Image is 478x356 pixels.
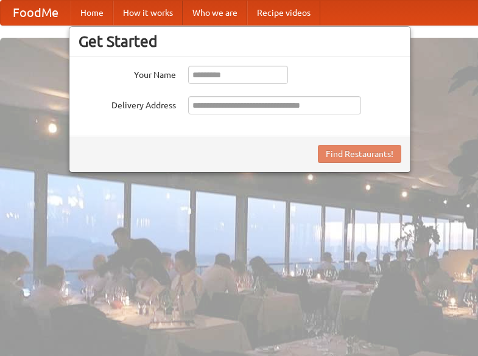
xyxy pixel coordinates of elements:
[71,1,113,25] a: Home
[183,1,247,25] a: Who we are
[79,66,176,81] label: Your Name
[79,96,176,111] label: Delivery Address
[113,1,183,25] a: How it works
[247,1,320,25] a: Recipe videos
[79,32,401,51] h3: Get Started
[318,145,401,163] button: Find Restaurants!
[1,1,71,25] a: FoodMe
